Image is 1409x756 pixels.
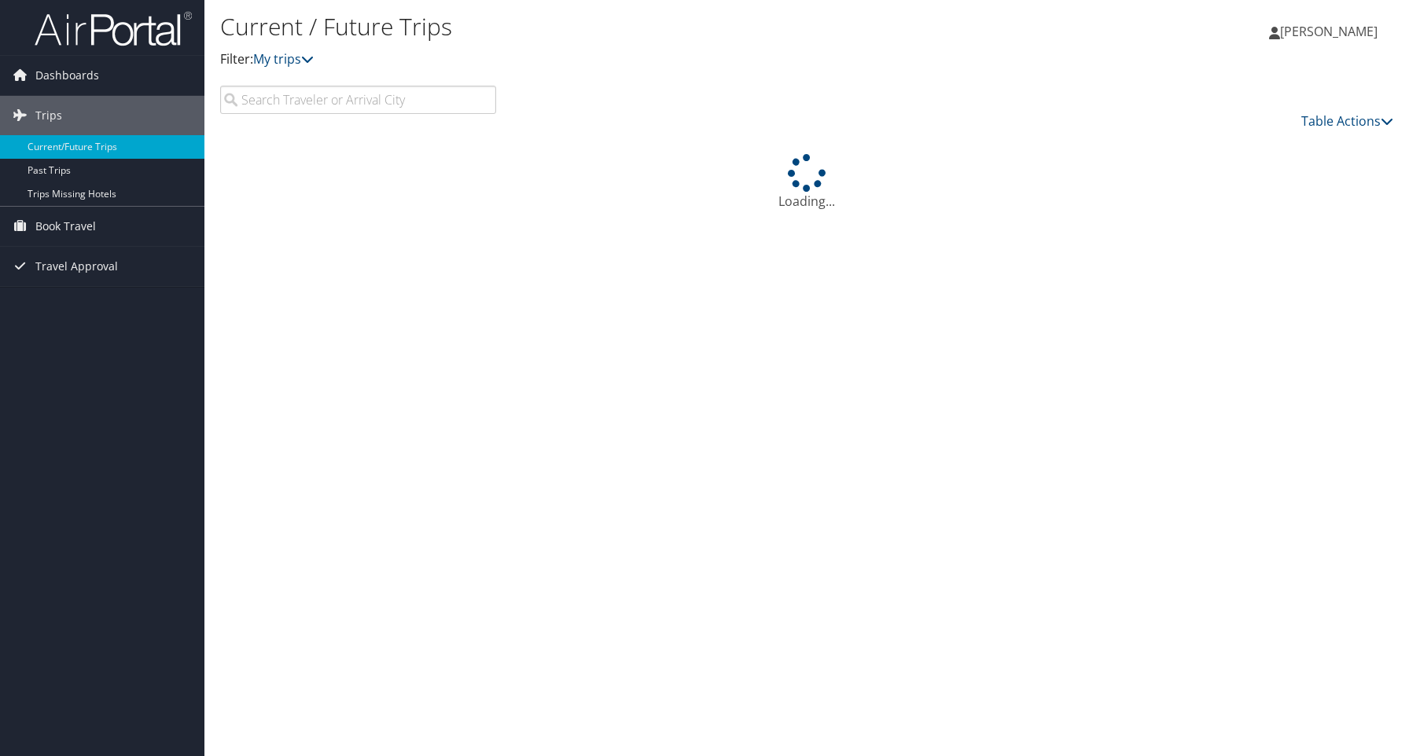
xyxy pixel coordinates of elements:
span: [PERSON_NAME] [1280,23,1378,40]
span: Book Travel [35,207,96,246]
div: Loading... [220,154,1393,211]
input: Search Traveler or Arrival City [220,86,496,114]
span: Trips [35,96,62,135]
a: [PERSON_NAME] [1269,8,1393,55]
img: airportal-logo.png [35,10,192,47]
p: Filter: [220,50,1002,70]
a: My trips [253,50,314,68]
span: Dashboards [35,56,99,95]
h1: Current / Future Trips [220,10,1002,43]
a: Table Actions [1301,112,1393,130]
span: Travel Approval [35,247,118,286]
